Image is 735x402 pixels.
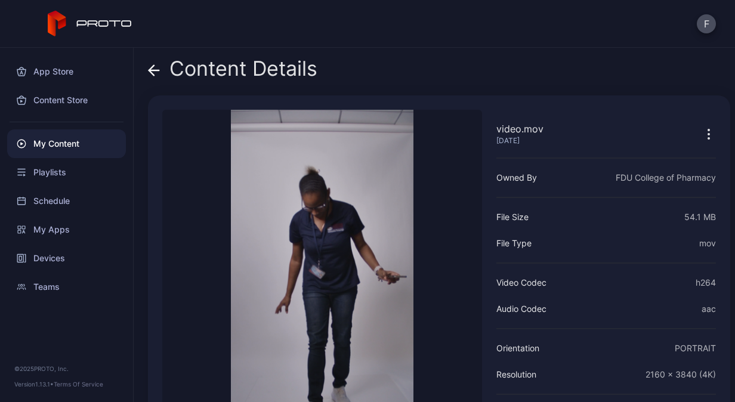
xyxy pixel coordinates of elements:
[7,129,126,158] a: My Content
[54,381,103,388] a: Terms Of Service
[496,276,546,290] div: Video Codec
[148,57,317,86] div: Content Details
[697,14,716,33] button: F
[675,341,716,355] div: PORTRAIT
[14,381,54,388] span: Version 1.13.1 •
[496,236,532,251] div: File Type
[496,367,536,382] div: Resolution
[699,236,716,251] div: mov
[646,367,716,382] div: 2160 x 3840 (4K)
[496,210,529,224] div: File Size
[696,276,716,290] div: h264
[7,187,126,215] a: Schedule
[496,302,546,316] div: Audio Codec
[496,171,537,185] div: Owned By
[7,215,126,244] a: My Apps
[496,341,539,355] div: Orientation
[14,364,119,373] div: © 2025 PROTO, Inc.
[616,171,716,185] div: FDU College of Pharmacy
[496,136,543,146] div: [DATE]
[684,210,716,224] div: 54.1 MB
[7,86,126,115] a: Content Store
[7,273,126,301] a: Teams
[702,302,716,316] div: aac
[7,158,126,187] a: Playlists
[496,122,543,136] div: video.mov
[7,57,126,86] a: App Store
[7,244,126,273] a: Devices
